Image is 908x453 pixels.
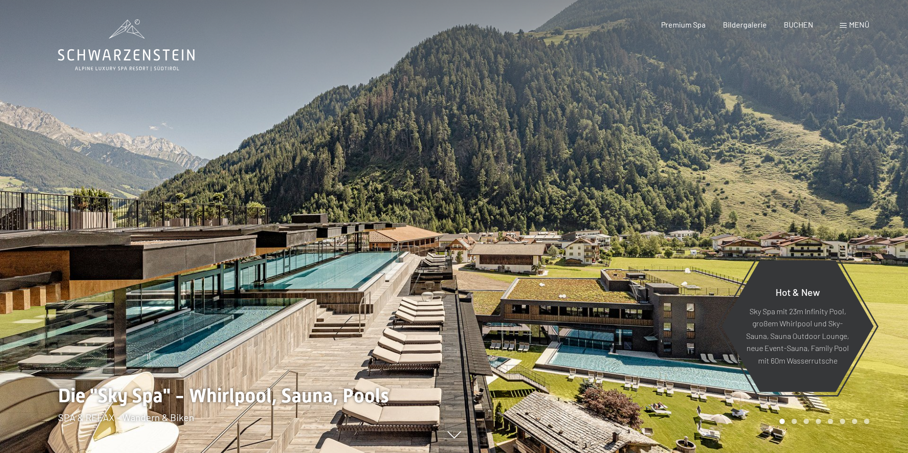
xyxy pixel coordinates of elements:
a: Hot & New Sky Spa mit 23m Infinity Pool, großem Whirlpool und Sky-Sauna, Sauna Outdoor Lounge, ne... [721,260,874,393]
a: BUCHEN [784,20,813,29]
div: Carousel Page 8 [864,419,869,424]
span: Hot & New [776,286,820,297]
div: Carousel Page 3 [804,419,809,424]
a: Bildergalerie [723,20,767,29]
div: Carousel Page 7 [852,419,857,424]
div: Carousel Page 5 [828,419,833,424]
a: Premium Spa [661,20,706,29]
div: Carousel Pagination [776,419,869,424]
p: Sky Spa mit 23m Infinity Pool, großem Whirlpool und Sky-Sauna, Sauna Outdoor Lounge, neue Event-S... [745,305,850,366]
div: Carousel Page 4 [816,419,821,424]
div: Carousel Page 2 [792,419,797,424]
div: Carousel Page 1 (Current Slide) [779,419,785,424]
span: Menü [849,20,869,29]
div: Carousel Page 6 [840,419,845,424]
